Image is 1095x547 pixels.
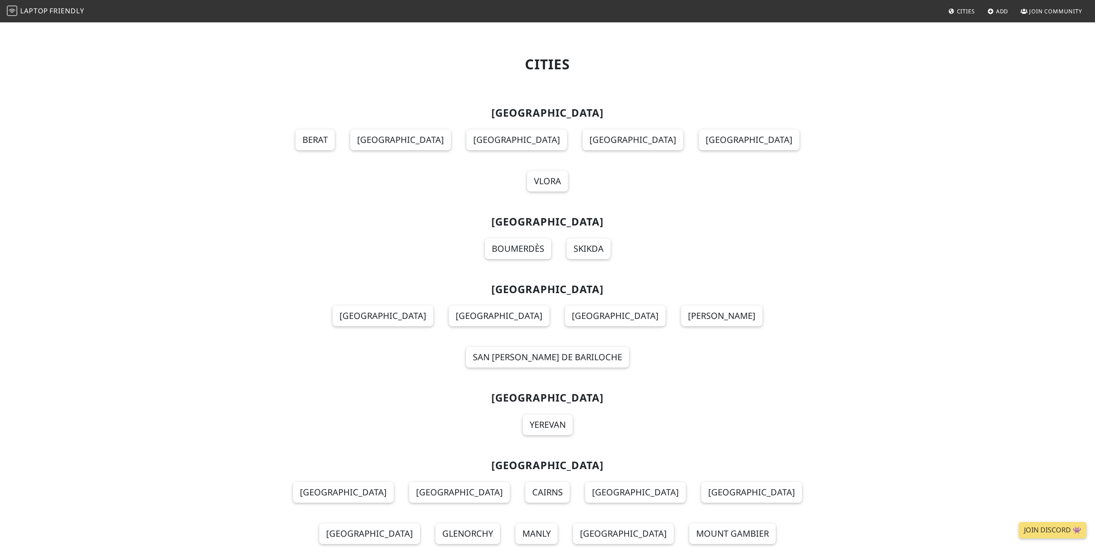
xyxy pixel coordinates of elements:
a: Skikda [567,238,611,259]
span: Friendly [49,6,84,15]
span: Cities [957,7,975,15]
a: [GEOGRAPHIC_DATA] [585,482,686,503]
a: [GEOGRAPHIC_DATA] [319,523,420,544]
a: San [PERSON_NAME] de Bariloche [466,347,629,368]
h1: Cities [269,56,827,72]
a: [GEOGRAPHIC_DATA] [583,130,683,150]
a: Cairns [525,482,570,503]
a: [GEOGRAPHIC_DATA] [350,130,451,150]
a: Manly [515,523,558,544]
a: [GEOGRAPHIC_DATA] [293,482,394,503]
a: Mount Gambier [689,523,776,544]
a: Join Community [1017,3,1086,19]
a: [GEOGRAPHIC_DATA] [466,130,567,150]
span: Laptop [20,6,48,15]
a: Berat [296,130,335,150]
a: [GEOGRAPHIC_DATA] [573,523,674,544]
a: Add [984,3,1012,19]
h2: [GEOGRAPHIC_DATA] [269,392,827,404]
a: Glenorchy [435,523,500,544]
a: Join Discord 👾 [1019,522,1086,538]
img: LaptopFriendly [7,6,17,16]
a: Vlora [527,171,568,192]
h2: [GEOGRAPHIC_DATA] [269,459,827,472]
a: [GEOGRAPHIC_DATA] [701,482,802,503]
a: Cities [945,3,978,19]
h2: [GEOGRAPHIC_DATA] [269,107,827,119]
a: [GEOGRAPHIC_DATA] [333,306,433,326]
a: LaptopFriendly LaptopFriendly [7,4,84,19]
a: [GEOGRAPHIC_DATA] [565,306,666,326]
span: Add [996,7,1009,15]
a: [PERSON_NAME] [681,306,762,326]
span: Join Community [1029,7,1082,15]
a: Boumerdès [485,238,551,259]
a: [GEOGRAPHIC_DATA] [699,130,799,150]
a: [GEOGRAPHIC_DATA] [409,482,510,503]
h2: [GEOGRAPHIC_DATA] [269,283,827,296]
a: [GEOGRAPHIC_DATA] [449,306,549,326]
a: Yerevan [523,414,573,435]
h2: [GEOGRAPHIC_DATA] [269,216,827,228]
